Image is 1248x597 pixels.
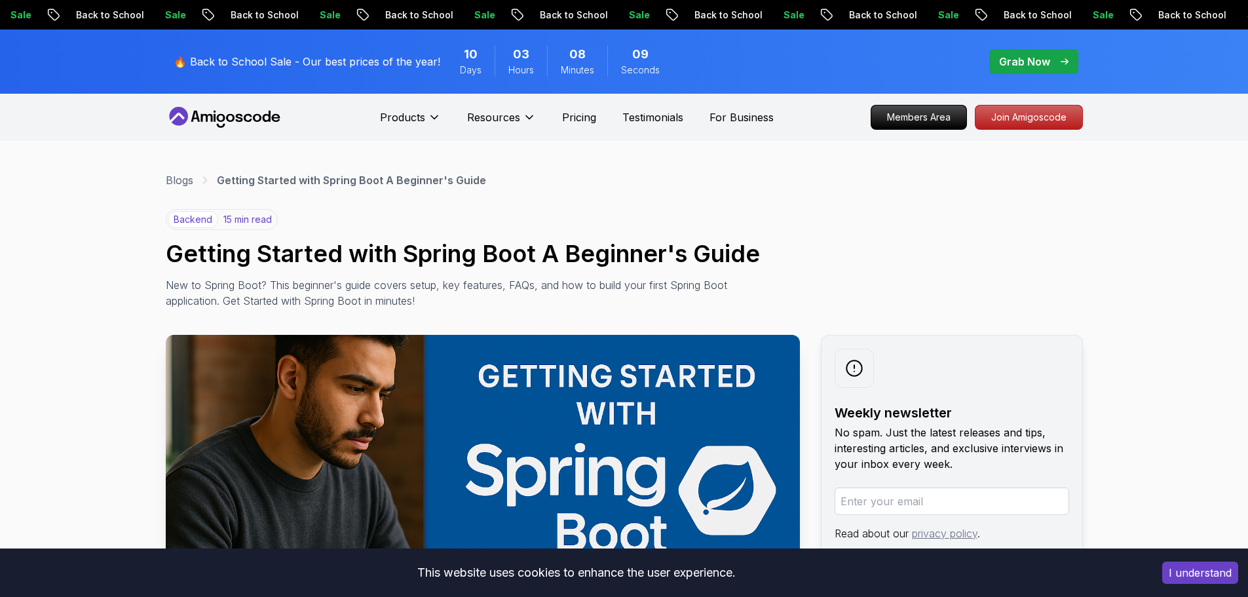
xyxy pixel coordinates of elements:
p: 15 min read [223,213,272,226]
button: Products [380,109,441,136]
span: Hours [508,64,534,77]
p: Back to School [199,9,288,22]
p: Back to School [663,9,752,22]
a: For Business [709,109,774,125]
p: Grab Now [999,54,1050,69]
p: Back to School [45,9,134,22]
p: Read about our . [835,526,1069,541]
h1: Getting Started with Spring Boot A Beginner's Guide [166,241,1083,267]
p: Sale [597,9,639,22]
h2: Weekly newsletter [835,404,1069,422]
p: Back to School [1127,9,1216,22]
p: Back to School [818,9,907,22]
span: 10 Days [464,45,478,64]
p: Sale [907,9,949,22]
p: Sale [288,9,330,22]
a: Members Area [871,105,967,130]
p: Back to School [972,9,1061,22]
p: Sale [134,9,176,22]
p: Getting Started with Spring Boot A Beginner's Guide [217,172,486,188]
span: 9 Seconds [632,45,649,64]
span: 3 Hours [513,45,529,64]
p: Sale [752,9,794,22]
p: Resources [467,109,520,125]
button: Resources [467,109,536,136]
span: Days [460,64,482,77]
p: No spam. Just the latest releases and tips, interesting articles, and exclusive interviews in you... [835,425,1069,472]
span: 8 Minutes [569,45,586,64]
p: Products [380,109,425,125]
input: Enter your email [835,488,1069,515]
p: New to Spring Boot? This beginner's guide covers setup, key features, FAQs, and how to build your... [166,277,753,309]
span: Minutes [561,64,594,77]
a: Join Amigoscode [975,105,1083,130]
a: Blogs [166,172,193,188]
span: Seconds [621,64,660,77]
div: This website uses cookies to enhance the user experience. [10,558,1143,587]
p: Back to School [508,9,597,22]
a: Pricing [562,109,596,125]
a: privacy policy [912,527,977,540]
button: Accept cookies [1162,562,1238,584]
p: Sale [443,9,485,22]
p: 🔥 Back to School Sale - Our best prices of the year! [174,54,440,69]
p: backend [168,211,218,228]
p: Sale [1061,9,1103,22]
a: Testimonials [622,109,683,125]
p: Back to School [354,9,443,22]
p: Join Amigoscode [975,106,1082,129]
p: Members Area [871,106,966,129]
